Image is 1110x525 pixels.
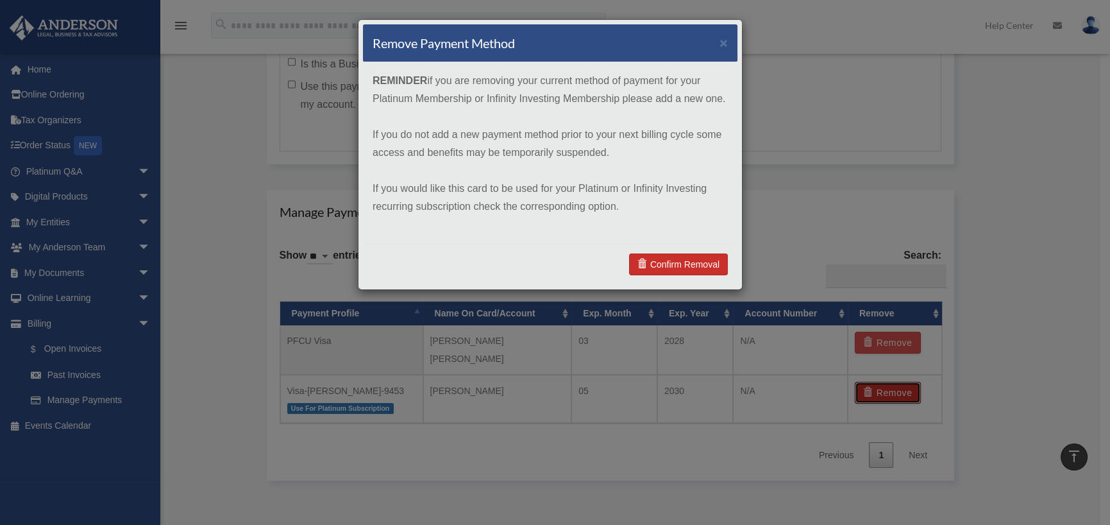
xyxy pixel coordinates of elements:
p: If you do not add a new payment method prior to your next billing cycle some access and benefits ... [373,126,728,162]
p: If you would like this card to be used for your Platinum or Infinity Investing recurring subscrip... [373,180,728,216]
div: if you are removing your current method of payment for your Platinum Membership or Infinity Inves... [363,62,737,243]
button: × [719,36,728,49]
h4: Remove Payment Method [373,34,515,52]
strong: REMINDER [373,75,427,86]
a: Confirm Removal [629,254,728,275]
